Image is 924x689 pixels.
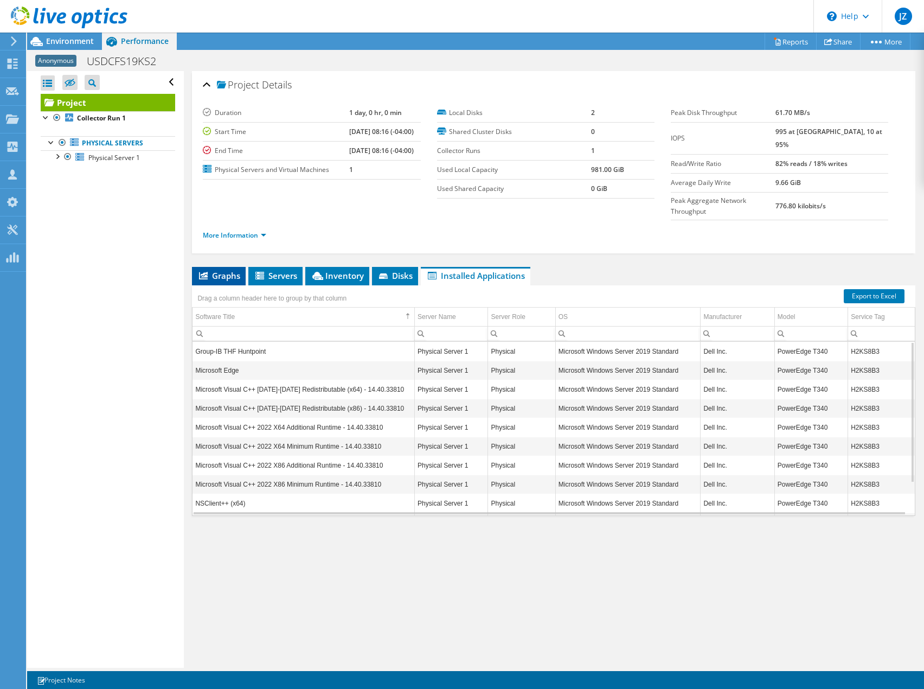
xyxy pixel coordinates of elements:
[851,310,884,323] div: Service Tag
[591,146,595,155] b: 1
[774,494,848,513] td: Column Model, Value PowerEdge T340
[203,126,349,137] label: Start Time
[555,342,701,361] td: Column OS, Value Microsoft Windows Server 2019 Standard
[701,418,774,437] td: Column Manufacturer, Value Dell Inc.
[775,127,882,149] b: 995 at [GEOGRAPHIC_DATA], 10 at 95%
[774,361,848,380] td: Column Model, Value PowerEdge T340
[774,380,848,399] td: Column Model, Value PowerEdge T340
[701,456,774,475] td: Column Manufacturer, Value Dell Inc.
[488,456,555,475] td: Column Server Role, Value Physical
[193,308,414,327] td: Software Title Column
[848,418,915,437] td: Column Service Tag, Value H2KS8B3
[35,55,76,67] span: Anonymous
[848,308,915,327] td: Service Tag Column
[415,342,488,361] td: Column Server Name, Value Physical Server 1
[559,310,568,323] div: OS
[701,380,774,399] td: Column Manufacturer, Value Dell Inc.
[193,494,414,513] td: Column Software Title, Value NSClient++ (x64)
[203,107,349,118] label: Duration
[195,310,235,323] div: Software Title
[701,399,774,418] td: Column Manufacturer, Value Dell Inc.
[555,475,701,494] td: Column OS, Value Microsoft Windows Server 2019 Standard
[848,494,915,513] td: Column Service Tag, Value H2KS8B3
[775,108,810,117] b: 61.70 MB/s
[488,326,555,341] td: Column Server Role, Filter cell
[488,494,555,513] td: Column Server Role, Value Physical
[349,165,353,174] b: 1
[848,399,915,418] td: Column Service Tag, Value H2KS8B3
[41,150,175,164] a: Physical Server 1
[488,399,555,418] td: Column Server Role, Value Physical
[488,418,555,437] td: Column Server Role, Value Physical
[774,308,848,327] td: Model Column
[415,380,488,399] td: Column Server Name, Value Physical Server 1
[671,107,775,118] label: Peak Disk Throughput
[488,361,555,380] td: Column Server Role, Value Physical
[193,437,414,456] td: Column Software Title, Value Microsoft Visual C++ 2022 X64 Minimum Runtime - 14.40.33810
[415,399,488,418] td: Column Server Name, Value Physical Server 1
[701,342,774,361] td: Column Manufacturer, Value Dell Inc.
[349,108,402,117] b: 1 day, 0 hr, 0 min
[844,289,904,303] a: Export to Excel
[848,437,915,456] td: Column Service Tag, Value H2KS8B3
[860,33,910,50] a: More
[197,270,240,281] span: Graphs
[193,475,414,494] td: Column Software Title, Value Microsoft Visual C++ 2022 X86 Minimum Runtime - 14.40.33810
[555,308,701,327] td: OS Column
[827,11,837,21] svg: \n
[555,380,701,399] td: Column OS, Value Microsoft Windows Server 2019 Standard
[349,146,414,155] b: [DATE] 08:16 (-04:00)
[591,108,595,117] b: 2
[701,308,774,327] td: Manufacturer Column
[488,342,555,361] td: Column Server Role, Value Physical
[848,456,915,475] td: Column Service Tag, Value H2KS8B3
[193,342,414,361] td: Column Software Title, Value Group-IB THF Huntpoint
[816,33,861,50] a: Share
[775,178,801,187] b: 9.66 GiB
[418,310,456,323] div: Server Name
[848,326,915,341] td: Column Service Tag, Filter cell
[488,437,555,456] td: Column Server Role, Value Physical
[437,145,591,156] label: Collector Runs
[82,55,173,67] h1: USDCFS19KS2
[437,126,591,137] label: Shared Cluster Disks
[491,310,525,323] div: Server Role
[41,94,175,111] a: Project
[774,342,848,361] td: Column Model, Value PowerEdge T340
[437,183,591,194] label: Used Shared Capacity
[193,418,414,437] td: Column Software Title, Value Microsoft Visual C++ 2022 X64 Additional Runtime - 14.40.33810
[437,164,591,175] label: Used Local Capacity
[555,437,701,456] td: Column OS, Value Microsoft Windows Server 2019 Standard
[193,326,414,341] td: Column Software Title, Filter cell
[415,494,488,513] td: Column Server Name, Value Physical Server 1
[703,310,742,323] div: Manufacturer
[591,184,607,193] b: 0 GiB
[775,159,848,168] b: 82% reads / 18% writes
[701,437,774,456] td: Column Manufacturer, Value Dell Inc.
[77,113,126,123] b: Collector Run 1
[349,127,414,136] b: [DATE] 08:16 (-04:00)
[437,107,591,118] label: Local Disks
[192,285,915,516] div: Data grid
[377,270,413,281] span: Disks
[203,231,266,240] a: More Information
[774,475,848,494] td: Column Model, Value PowerEdge T340
[701,361,774,380] td: Column Manufacturer, Value Dell Inc.
[774,418,848,437] td: Column Model, Value PowerEdge T340
[415,326,488,341] td: Column Server Name, Filter cell
[778,310,795,323] div: Model
[311,270,364,281] span: Inventory
[774,399,848,418] td: Column Model, Value PowerEdge T340
[426,270,525,281] span: Installed Applications
[415,437,488,456] td: Column Server Name, Value Physical Server 1
[415,418,488,437] td: Column Server Name, Value Physical Server 1
[848,380,915,399] td: Column Service Tag, Value H2KS8B3
[41,111,175,125] a: Collector Run 1
[765,33,817,50] a: Reports
[555,361,701,380] td: Column OS, Value Microsoft Windows Server 2019 Standard
[671,177,775,188] label: Average Daily Write
[203,164,349,175] label: Physical Servers and Virtual Machines
[701,475,774,494] td: Column Manufacturer, Value Dell Inc.
[774,456,848,475] td: Column Model, Value PowerEdge T340
[488,380,555,399] td: Column Server Role, Value Physical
